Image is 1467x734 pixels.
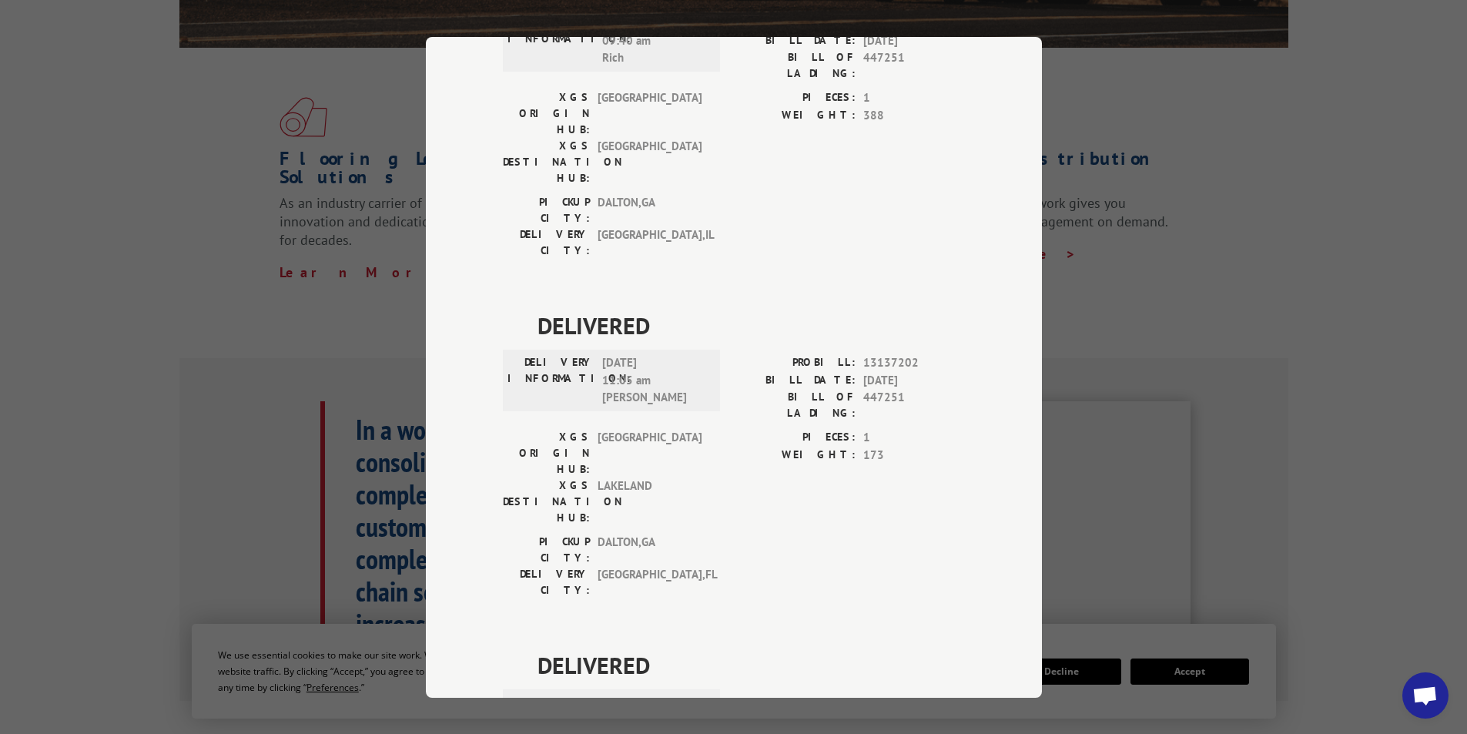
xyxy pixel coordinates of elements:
span: [GEOGRAPHIC_DATA] [598,89,702,138]
label: PIECES: [734,89,856,107]
span: 447251 [863,49,965,82]
label: DELIVERY INFORMATION: [507,354,595,407]
label: DELIVERY CITY: [503,566,590,598]
span: DALTON , GA [598,534,702,566]
span: 1 [863,429,965,447]
span: [DATE] 09:40 am Rich [602,15,706,67]
label: BILL DATE: [734,371,856,389]
label: DELIVERY INFORMATION: [507,15,595,67]
label: BILL OF LADING: [734,49,856,82]
span: LAKELAND [598,478,702,526]
span: [DATE] [863,32,965,49]
label: PICKUP CITY: [503,194,590,226]
span: 447251 [863,389,965,421]
span: 13137202 [863,354,965,372]
label: PICKUP CITY: [503,534,590,566]
span: 1 [863,89,965,107]
span: DALTON , GA [598,194,702,226]
label: BILL DATE: [734,32,856,49]
label: PROBILL: [734,354,856,372]
span: [GEOGRAPHIC_DATA] [598,138,702,186]
label: WEIGHT: [734,106,856,124]
span: [DATE] [863,371,965,389]
span: 388 [863,106,965,124]
label: WEIGHT: [734,446,856,464]
label: XGS DESTINATION HUB: [503,138,590,186]
span: [DATE] 11:05 am [PERSON_NAME] [602,354,706,407]
label: PROBILL: [734,694,856,712]
span: 173 [863,446,965,464]
span: [GEOGRAPHIC_DATA] [598,429,702,478]
label: XGS DESTINATION HUB: [503,478,590,526]
div: Open chat [1402,672,1449,719]
span: [GEOGRAPHIC_DATA] , FL [598,566,702,598]
label: XGS ORIGIN HUB: [503,429,590,478]
label: PIECES: [734,429,856,447]
label: XGS ORIGIN HUB: [503,89,590,138]
span: DELIVERED [538,308,965,343]
span: 17597732 [863,694,965,712]
label: DELIVERY CITY: [503,226,590,259]
label: BILL OF LADING: [734,389,856,421]
span: DELIVERED [538,648,965,682]
span: [GEOGRAPHIC_DATA] , IL [598,226,702,259]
